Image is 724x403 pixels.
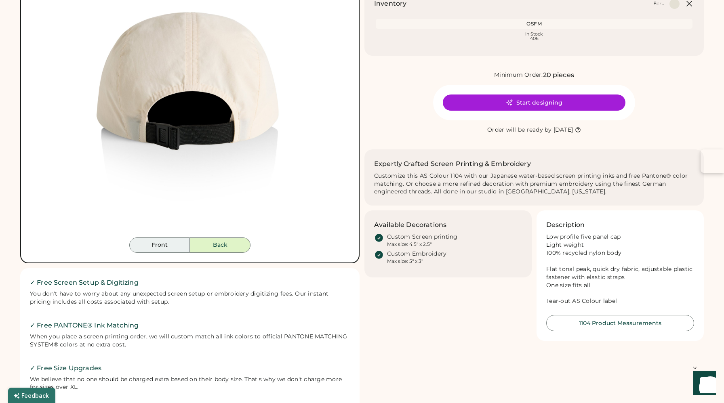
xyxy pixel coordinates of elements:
[374,159,531,169] h2: Expertly Crafted Screen Printing & Embroidery
[554,126,573,134] div: [DATE]
[190,237,250,253] button: Back
[377,32,691,41] div: In Stock 406
[374,172,694,196] div: Customize this AS Colour 1104 with our Japanese water-based screen printing inks and free Pantone...
[129,237,190,253] button: Front
[494,71,543,79] div: Minimum Order:
[30,290,350,306] div: You don't have to worry about any unexpected screen setup or embroidery digitizing fees. Our inst...
[387,233,458,241] div: Custom Screen printing
[30,376,350,392] div: We believe that no one should be charged extra based on their body size. That's why we don't char...
[443,94,625,111] button: Start designing
[387,241,431,248] div: Max size: 4.5" x 2.5"
[387,250,446,258] div: Custom Embroidery
[546,233,694,305] div: Low profile five panel cap Light weight 100% recycled nylon body Flat tonal peak, quick dry fabri...
[30,333,350,349] div: When you place a screen printing order, we will custom match all ink colors to official PANTONE M...
[377,21,691,27] div: OSFM
[30,278,350,288] h2: ✓ Free Screen Setup & Digitizing
[374,220,446,230] h3: Available Decorations
[543,70,574,80] div: 20 pieces
[487,126,552,134] div: Order will be ready by
[686,367,720,401] iframe: Front Chat
[701,149,724,173] button: Open Sortd panel
[30,321,350,330] h2: ✓ Free PANTONE® Ink Matching
[546,220,585,230] h3: Description
[653,0,665,7] div: Ecru
[387,258,423,264] div: Max size: 5" x 3"
[30,363,350,373] h2: ✓ Free Size Upgrades
[546,315,694,331] button: 1104 Product Measurements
